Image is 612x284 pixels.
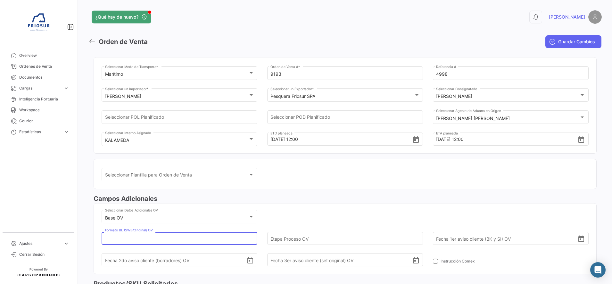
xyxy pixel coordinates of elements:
a: Documentos [5,72,72,83]
mat-select-trigger: [PERSON_NAME] [105,93,141,99]
h3: Campos Adicionales [94,194,597,203]
input: Seleccionar una fecha [270,128,412,151]
a: Workspace [5,105,72,116]
span: Ajustes [19,241,61,246]
span: Seleccionar Plantilla para Orden de Venta [105,173,248,179]
span: Courier [19,118,69,124]
span: Ordenes de Venta [19,64,69,69]
button: ¿Qué hay de nuevo? [92,11,151,23]
button: Guardar Cambios [545,35,601,48]
mat-select-trigger: KALAMEDA [105,137,129,143]
button: Open calendar [412,256,420,263]
button: Open calendar [412,136,420,143]
mat-select-trigger: [PERSON_NAME] [PERSON_NAME] [436,116,510,121]
span: Estadísticas [19,129,61,135]
button: Open calendar [577,235,585,242]
a: Courier [5,116,72,126]
a: Inteligencia Portuaria [5,94,72,105]
span: Guardar Cambios [558,39,595,45]
input: Seleccionar una fecha [436,128,577,151]
button: Open calendar [577,136,585,143]
span: Inteligencia Portuaria [19,96,69,102]
span: ¿Qué hay de nuevo? [95,14,138,20]
mat-select-trigger: [PERSON_NAME] [436,93,472,99]
button: Open calendar [246,256,254,263]
img: placeholder-user.png [588,10,602,24]
span: Overview [19,53,69,58]
mat-select-trigger: Marítimo [105,71,123,77]
div: Abrir Intercom Messenger [590,262,606,278]
mat-select-trigger: Pesquera Friosur SPA [270,93,315,99]
span: Cerrar Sesión [19,252,69,257]
span: Workspace [19,107,69,113]
a: Overview [5,50,72,61]
h3: Orden de Venta [99,37,148,47]
span: Instrucción Comex [441,258,475,264]
span: Documentos [19,74,69,80]
mat-select-trigger: Base OV [105,215,123,220]
span: expand_more [63,129,69,135]
span: [PERSON_NAME] [549,14,585,20]
span: expand_more [63,241,69,246]
span: expand_more [63,85,69,91]
a: Ordenes de Venta [5,61,72,72]
span: Cargas [19,85,61,91]
img: 6ea6c92c-e42a-4aa8-800a-31a9cab4b7b0.jpg [22,8,54,40]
